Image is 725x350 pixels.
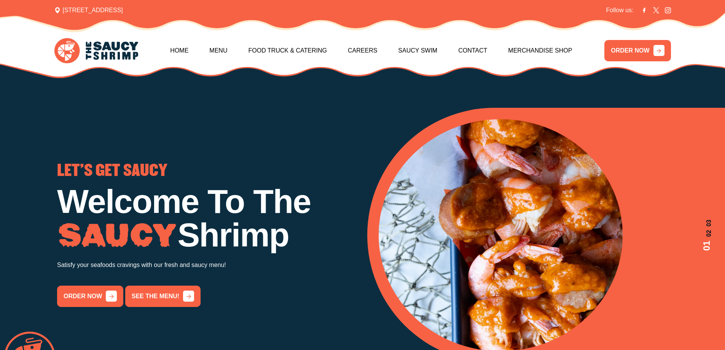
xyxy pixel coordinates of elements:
a: Contact [458,34,487,67]
a: Careers [348,34,377,67]
img: logo [54,38,138,64]
h1: Welcome To The Shrimp [57,185,358,252]
span: [STREET_ADDRESS] [54,6,123,15]
div: 1 / 3 [57,163,358,307]
span: 02 [700,230,714,237]
p: Satisfy your seafoods cravings with our fresh and saucy menu! [57,260,358,270]
img: Image [57,223,177,248]
span: 01 [700,241,714,251]
a: Home [170,34,188,67]
span: Follow us: [606,6,633,15]
a: Menu [209,34,227,67]
a: Saucy Swim [398,34,437,67]
span: 03 [700,219,714,226]
span: LET'S GET SAUCY [57,163,167,179]
a: ORDER NOW [604,40,671,61]
a: Food Truck & Catering [248,34,327,67]
a: Merchandise Shop [508,34,572,67]
a: order now [57,286,123,307]
a: See the menu! [125,286,201,307]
